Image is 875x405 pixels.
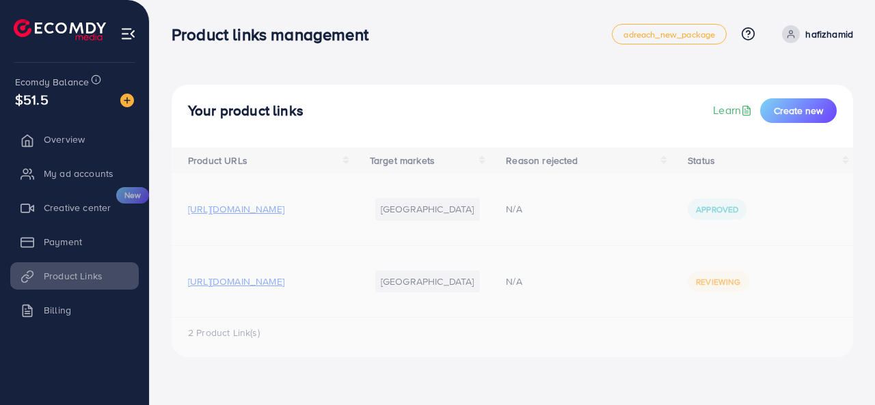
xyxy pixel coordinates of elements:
[713,102,755,118] a: Learn
[15,89,49,109] span: $51.5
[120,94,134,107] img: image
[760,98,837,123] button: Create new
[777,25,853,43] a: hafizhamid
[188,102,304,120] h4: Your product links
[15,75,89,89] span: Ecomdy Balance
[623,30,715,39] span: adreach_new_package
[14,19,106,40] img: logo
[172,25,379,44] h3: Product links management
[774,104,823,117] span: Create new
[805,26,853,42] p: hafizhamid
[120,26,136,42] img: menu
[612,24,727,44] a: adreach_new_package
